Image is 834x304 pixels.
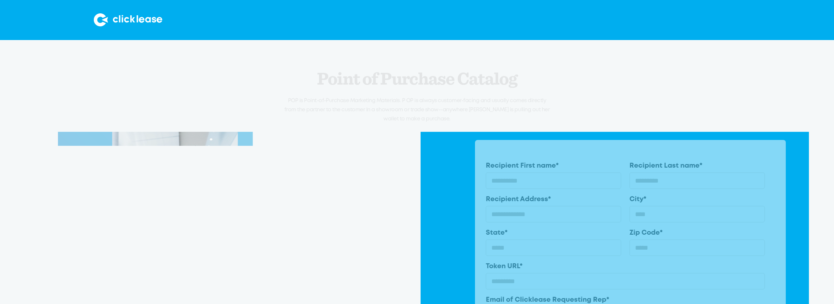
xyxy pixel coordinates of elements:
[486,262,765,271] label: Token URL*
[94,13,162,26] img: Clicklease logo
[317,70,517,89] h2: Point of Purchase Catalog
[486,161,621,171] label: Recipient First name*
[486,195,621,204] label: Recipient Address*
[486,228,621,238] label: State*
[629,228,765,238] label: Zip Code*
[282,96,552,123] p: POP is Point-of-Purchase Marketing Materials. P OP is always customer-facing and usually comes di...
[629,161,765,171] label: Recipient Last name*
[629,195,765,204] label: City*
